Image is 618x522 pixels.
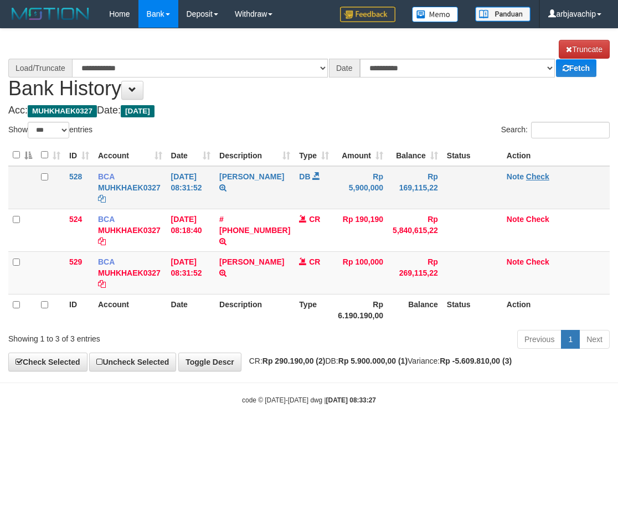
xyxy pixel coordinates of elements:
[526,215,549,224] a: Check
[531,122,610,138] input: Search:
[8,144,37,166] th: : activate to sort column descending
[333,294,388,325] th: Rp 6.190.190,00
[326,396,376,404] strong: [DATE] 08:33:27
[98,172,115,181] span: BCA
[167,166,215,209] td: [DATE] 08:31:52
[8,40,610,100] h1: Bank History
[98,257,115,266] span: BCA
[94,294,167,325] th: Account
[475,7,531,22] img: panduan.png
[167,209,215,251] td: [DATE] 08:18:40
[89,353,176,371] a: Uncheck Selected
[65,294,94,325] th: ID
[340,7,395,22] img: Feedback.jpg
[338,356,408,365] strong: Rp 5.900.000,00 (1)
[526,257,549,266] a: Check
[333,166,388,209] td: Rp 5,900,000
[262,356,326,365] strong: Rp 290.190,00 (2)
[98,226,161,235] a: MUHKHAEK0327
[215,144,295,166] th: Description: activate to sort column ascending
[65,144,94,166] th: ID: activate to sort column ascending
[561,330,580,349] a: 1
[98,215,115,224] span: BCA
[178,353,241,371] a: Toggle Descr
[121,105,154,117] span: [DATE]
[507,172,524,181] a: Note
[215,294,295,325] th: Description
[299,172,310,181] span: DB
[8,122,92,138] label: Show entries
[507,215,524,224] a: Note
[69,215,82,224] span: 524
[388,294,442,325] th: Balance
[517,330,562,349] a: Previous
[8,353,87,371] a: Check Selected
[502,294,610,325] th: Action
[333,144,388,166] th: Amount: activate to sort column ascending
[242,396,376,404] small: code © [DATE]-[DATE] dwg |
[556,59,596,77] a: Fetch
[167,251,215,294] td: [DATE] 08:31:52
[309,257,320,266] span: CR
[388,166,442,209] td: Rp 169,115,22
[295,144,333,166] th: Type: activate to sort column ascending
[507,257,524,266] a: Note
[309,215,320,224] span: CR
[219,215,290,235] a: # [PHONE_NUMBER]
[501,122,610,138] label: Search:
[388,209,442,251] td: Rp 5,840,615,22
[94,144,167,166] th: Account: activate to sort column ascending
[502,144,610,166] th: Action
[28,122,69,138] select: Showentries
[412,7,459,22] img: Button%20Memo.svg
[388,251,442,294] td: Rp 269,115,22
[295,294,333,325] th: Type
[69,172,82,181] span: 528
[98,268,161,277] a: MUHKHAEK0327
[98,280,106,288] a: Copy MUHKHAEK0327 to clipboard
[442,144,502,166] th: Status
[98,194,106,203] a: Copy MUHKHAEK0327 to clipboard
[8,59,72,77] div: Load/Truncate
[8,6,92,22] img: MOTION_logo.png
[388,144,442,166] th: Balance: activate to sort column ascending
[219,257,284,266] a: [PERSON_NAME]
[244,356,512,365] span: CR: DB: Variance:
[219,172,284,181] a: [PERSON_NAME]
[98,183,161,192] a: MUHKHAEK0327
[333,251,388,294] td: Rp 100,000
[559,40,610,59] a: Truncate
[579,330,610,349] a: Next
[440,356,512,365] strong: Rp -5.609.810,00 (3)
[167,144,215,166] th: Date: activate to sort column ascending
[98,237,106,246] a: Copy MUHKHAEK0327 to clipboard
[37,144,65,166] th: : activate to sort column ascending
[8,329,249,344] div: Showing 1 to 3 of 3 entries
[8,105,610,116] h4: Acc: Date:
[69,257,82,266] span: 529
[329,59,360,77] div: Date
[442,294,502,325] th: Status
[526,172,549,181] a: Check
[28,105,97,117] span: MUHKHAEK0327
[333,209,388,251] td: Rp 190,190
[167,294,215,325] th: Date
